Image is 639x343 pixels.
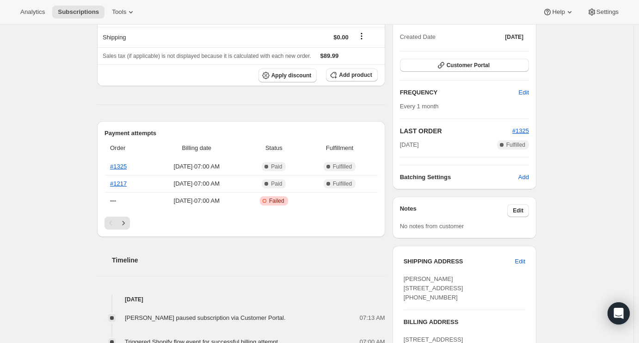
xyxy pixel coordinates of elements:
button: Shipping actions [354,31,369,41]
span: --- [110,197,116,204]
span: Status [246,143,301,153]
span: Paid [271,180,282,187]
span: Created Date [400,32,436,42]
span: Help [552,8,565,16]
h2: Payment attempts [104,129,378,138]
span: [DATE] [400,140,419,150]
span: Settings [596,8,619,16]
span: Fulfillment [307,143,372,153]
span: [DATE] · 07:00 AM [153,162,240,171]
span: Paid [271,163,282,170]
button: Tools [106,6,141,19]
span: 07:13 AM [360,313,385,323]
span: Add [518,173,529,182]
span: [STREET_ADDRESS] [404,336,463,343]
button: #1325 [512,126,529,136]
th: Shipping [97,27,213,47]
h2: FREQUENCY [400,88,519,97]
span: Sales tax (if applicable) is not displayed because it is calculated with each new order. [103,53,311,59]
button: Next [117,217,130,230]
span: Failed [269,197,284,205]
span: Analytics [20,8,45,16]
span: [DATE] [505,33,523,41]
span: Customer Portal [447,62,490,69]
span: Add product [339,71,372,79]
nav: Pagination [104,217,378,230]
h4: [DATE] [97,295,385,304]
span: Fulfilled [506,141,525,149]
h3: SHIPPING ADDRESS [404,257,515,266]
span: Tools [112,8,126,16]
button: Edit [507,204,529,217]
span: [DATE] · 07:00 AM [153,179,240,188]
h2: Timeline [112,256,385,265]
span: Edit [515,257,525,266]
a: #1325 [512,127,529,134]
button: Add product [326,69,377,81]
span: Edit [519,88,529,97]
span: [PERSON_NAME] [STREET_ADDRESS] [PHONE_NUMBER] [404,275,463,301]
button: Settings [582,6,624,19]
button: Subscriptions [52,6,104,19]
th: Order [104,138,150,158]
h3: Notes [400,204,508,217]
span: $89.99 [320,52,339,59]
button: Add [513,170,535,185]
button: Apply discount [258,69,317,82]
span: No notes from customer [400,223,464,230]
span: $0.00 [333,34,349,41]
button: Analytics [15,6,50,19]
span: Apply discount [271,72,312,79]
h6: Batching Settings [400,173,518,182]
span: Billing date [153,143,240,153]
button: [DATE] [499,31,529,44]
a: #1325 [110,163,127,170]
span: Every 1 month [400,103,439,110]
h2: LAST ORDER [400,126,512,136]
a: #1217 [110,180,127,187]
span: Subscriptions [58,8,99,16]
span: Fulfilled [333,163,352,170]
div: Open Intercom Messenger [608,302,630,324]
span: [PERSON_NAME] paused subscription via Customer Portal. [125,314,286,321]
span: [DATE] · 07:00 AM [153,196,240,206]
button: Edit [513,85,535,100]
span: Fulfilled [333,180,352,187]
span: Edit [513,207,523,214]
h3: BILLING ADDRESS [404,318,525,327]
button: Edit [510,254,531,269]
button: Help [537,6,579,19]
button: Customer Portal [400,59,529,72]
